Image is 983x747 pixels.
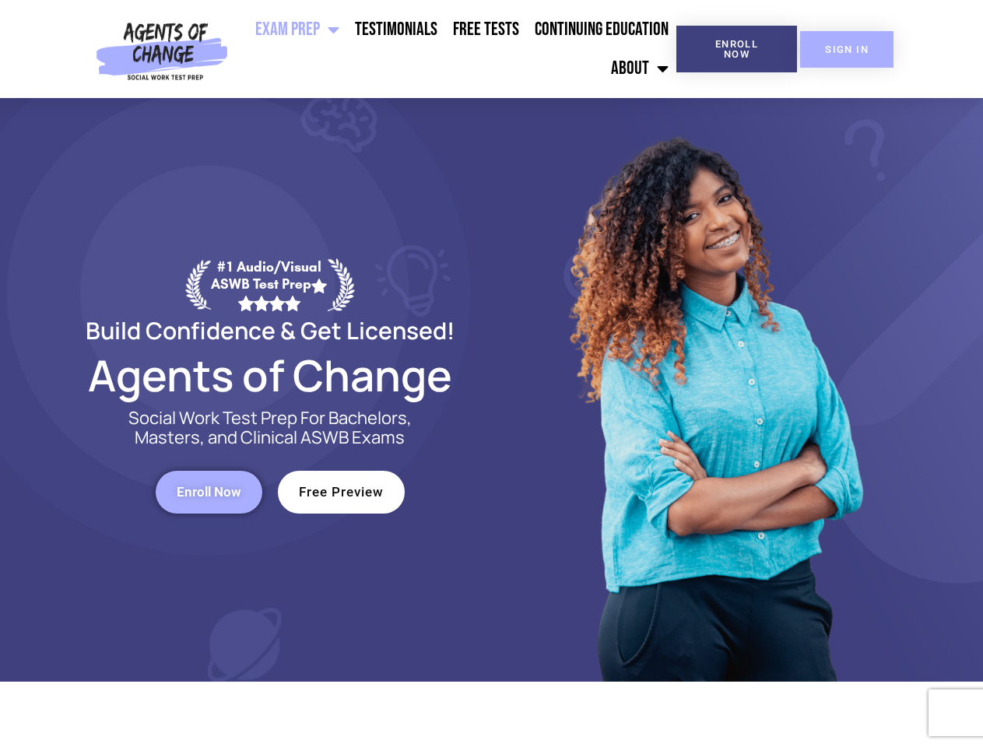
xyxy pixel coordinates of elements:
[676,26,797,72] a: Enroll Now
[248,10,347,49] a: Exam Prep
[603,49,676,88] a: About
[48,319,492,342] h2: Build Confidence & Get Licensed!
[234,10,676,88] nav: Menu
[558,98,869,682] img: Website Image 1 (1)
[299,486,384,499] span: Free Preview
[800,31,893,68] a: SIGN IN
[825,44,869,54] span: SIGN IN
[111,409,430,447] p: Social Work Test Prep For Bachelors, Masters, and Clinical ASWB Exams
[177,486,241,499] span: Enroll Now
[48,357,492,393] h2: Agents of Change
[445,10,527,49] a: Free Tests
[211,258,328,310] div: #1 Audio/Visual ASWB Test Prep
[278,471,405,514] a: Free Preview
[347,10,445,49] a: Testimonials
[527,10,676,49] a: Continuing Education
[156,471,262,514] a: Enroll Now
[701,39,772,59] span: Enroll Now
